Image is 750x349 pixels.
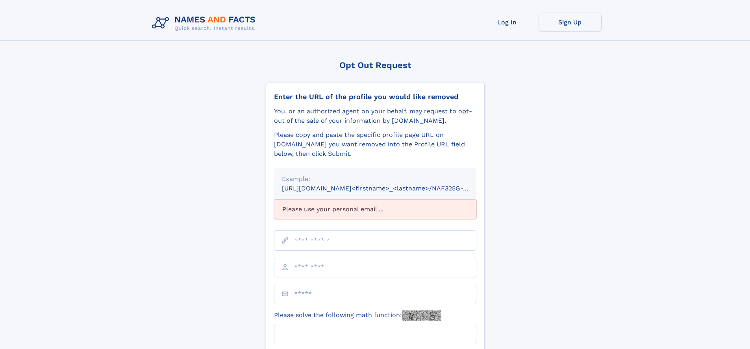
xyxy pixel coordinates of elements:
small: [URL][DOMAIN_NAME]<firstname>_<lastname>/NAF325G-xxxxxxxx [282,185,491,192]
a: Sign Up [539,13,602,32]
div: Enter the URL of the profile you would like removed [274,92,476,101]
div: Example: [282,174,469,184]
img: Logo Names and Facts [149,13,262,34]
div: You, or an authorized agent on your behalf, may request to opt-out of the sale of your informatio... [274,107,476,126]
label: Please solve the following math function: [274,310,441,321]
div: Opt Out Request [266,60,485,70]
div: Please use your personal email ... [274,199,476,219]
div: Please copy and paste the specific profile page URL on [DOMAIN_NAME] you want removed into the Pr... [274,130,476,159]
a: Log In [476,13,539,32]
